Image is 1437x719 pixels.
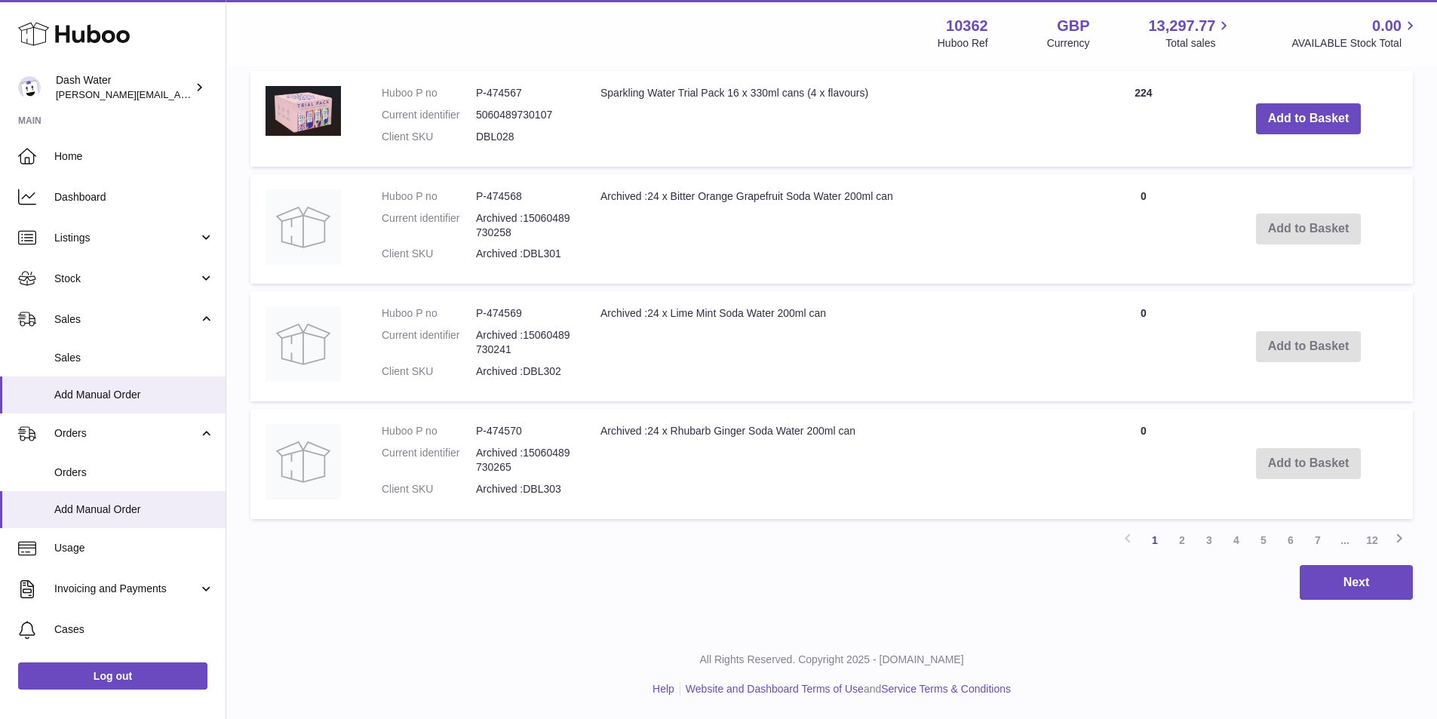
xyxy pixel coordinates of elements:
[476,247,570,261] dd: Archived :DBL301
[238,653,1425,667] p: All Rights Reserved. Copyright 2025 - [DOMAIN_NAME]
[54,231,198,245] span: Listings
[946,16,988,36] strong: 10362
[1372,16,1402,36] span: 0.00
[1083,291,1204,401] td: 0
[54,388,214,402] span: Add Manual Order
[54,622,214,637] span: Cases
[382,306,476,321] dt: Huboo P no
[382,364,476,379] dt: Client SKU
[56,88,302,100] span: [PERSON_NAME][EMAIL_ADDRESS][DOMAIN_NAME]
[382,130,476,144] dt: Client SKU
[476,364,570,379] dd: Archived :DBL302
[54,190,214,204] span: Dashboard
[382,328,476,357] dt: Current identifier
[881,683,1011,695] a: Service Terms & Conditions
[54,582,198,596] span: Invoicing and Payments
[1165,36,1233,51] span: Total sales
[476,108,570,122] dd: 5060489730107
[54,351,214,365] span: Sales
[18,76,41,99] img: sophie@dash-water.com
[54,272,198,286] span: Stock
[1057,16,1089,36] strong: GBP
[476,189,570,204] dd: P-474568
[54,426,198,441] span: Orders
[1331,527,1359,554] span: ...
[266,189,341,265] img: Archived :24 x Bitter Orange Grapefruit Soda Water 200ml can
[938,36,988,51] div: Huboo Ref
[1148,16,1215,36] span: 13,297.77
[1196,527,1223,554] a: 3
[476,86,570,100] dd: P-474567
[585,409,1083,519] td: Archived :24 x Rhubarb Ginger Soda Water 200ml can
[476,328,570,357] dd: Archived :15060489730241
[1148,16,1233,51] a: 13,297.77 Total sales
[585,291,1083,401] td: Archived :24 x Lime Mint Soda Water 200ml can
[1256,103,1362,134] button: Add to Basket
[1168,527,1196,554] a: 2
[382,446,476,475] dt: Current identifier
[680,682,1011,696] li: and
[476,130,570,144] dd: DBL028
[18,662,207,690] a: Log out
[54,502,214,517] span: Add Manual Order
[266,306,341,382] img: Archived :24 x Lime Mint Soda Water 200ml can
[1083,174,1204,284] td: 0
[1141,527,1168,554] a: 1
[56,73,192,102] div: Dash Water
[1359,527,1386,554] a: 12
[1304,527,1331,554] a: 7
[54,149,214,164] span: Home
[476,306,570,321] dd: P-474569
[686,683,864,695] a: Website and Dashboard Terms of Use
[585,174,1083,284] td: Archived :24 x Bitter Orange Grapefruit Soda Water 200ml can
[266,424,341,499] img: Archived :24 x Rhubarb Ginger Soda Water 200ml can
[382,189,476,204] dt: Huboo P no
[1291,36,1419,51] span: AVAILABLE Stock Total
[382,211,476,240] dt: Current identifier
[54,312,198,327] span: Sales
[1300,565,1413,601] button: Next
[1083,409,1204,519] td: 0
[1047,36,1090,51] div: Currency
[1223,527,1250,554] a: 4
[585,71,1083,167] td: Sparkling Water Trial Pack 16 x 330ml cans (4 x flavours)
[266,86,341,136] img: Sparkling Water Trial Pack 16 x 330ml cans (4 x flavours)
[382,482,476,496] dt: Client SKU
[476,211,570,240] dd: Archived :15060489730258
[54,466,214,480] span: Orders
[382,247,476,261] dt: Client SKU
[476,482,570,496] dd: Archived :DBL303
[476,446,570,475] dd: Archived :15060489730265
[382,108,476,122] dt: Current identifier
[54,541,214,555] span: Usage
[1083,71,1204,167] td: 224
[1250,527,1277,554] a: 5
[382,86,476,100] dt: Huboo P no
[652,683,674,695] a: Help
[1291,16,1419,51] a: 0.00 AVAILABLE Stock Total
[476,424,570,438] dd: P-474570
[1277,527,1304,554] a: 6
[382,424,476,438] dt: Huboo P no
